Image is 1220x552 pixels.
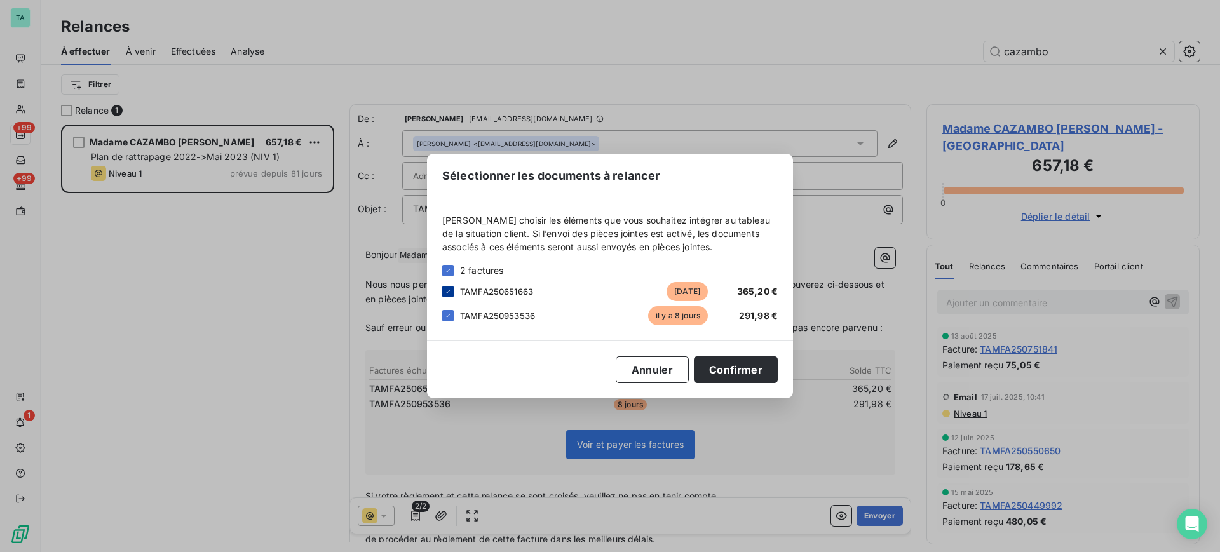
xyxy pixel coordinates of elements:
span: 365,20 € [737,286,778,297]
span: 291,98 € [739,310,778,321]
button: Annuler [616,356,689,383]
span: TAMFA250953536 [460,311,535,321]
span: 2 factures [460,264,504,277]
span: [DATE] [667,282,708,301]
span: TAMFA250651663 [460,286,533,297]
span: il y a 8 jours [648,306,708,325]
button: Confirmer [694,356,778,383]
span: Sélectionner les documents à relancer [442,167,660,184]
span: [PERSON_NAME] choisir les éléments que vous souhaitez intégrer au tableau de la situation client.... [442,213,778,253]
div: Open Intercom Messenger [1177,509,1207,539]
